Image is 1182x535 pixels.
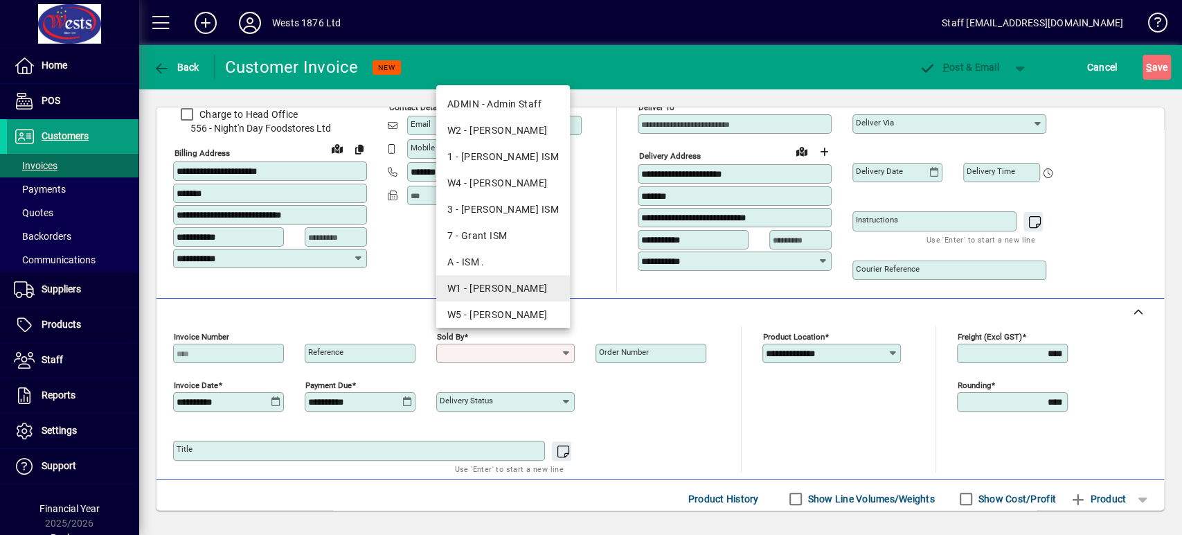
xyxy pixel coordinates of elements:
mat-label: Delivery time [967,166,1015,176]
span: Support [42,460,76,471]
mat-label: Reference [308,347,343,357]
mat-hint: Use 'Enter' to start a new line [926,231,1035,247]
mat-label: Instructions [856,215,898,225]
div: Customer Invoice [225,56,359,78]
label: Charge to Head Office [197,107,298,121]
a: Payments [7,177,138,201]
div: W4 - [PERSON_NAME] [447,176,559,191]
span: ost & Email [919,62,999,73]
span: Home [42,60,67,71]
a: Suppliers [7,272,138,307]
button: Product History [683,486,764,511]
mat-label: Freight (excl GST) [958,332,1022,342]
mat-label: Invoice date [174,380,218,390]
span: Invoices [14,160,57,171]
div: W2 - [PERSON_NAME] [447,123,559,138]
div: Wests 1876 Ltd [272,12,341,34]
mat-label: Mobile [411,143,435,152]
button: Choose address [813,141,835,163]
span: S [1146,62,1152,73]
span: ave [1146,56,1167,78]
a: View on map [326,137,348,159]
mat-option: W5 - Kate [436,301,570,328]
mat-option: A - ISM . [436,249,570,275]
a: Reports [7,378,138,413]
span: Payments [14,184,66,195]
span: Cancel [1087,56,1118,78]
mat-label: Delivery status [440,396,493,405]
label: Show Cost/Profit [976,492,1056,506]
div: W1 - [PERSON_NAME] [447,281,559,296]
span: P [943,62,949,73]
mat-label: Email [411,119,431,129]
app-page-header-button: Back [138,55,215,80]
mat-hint: Use 'Enter' to start a new line [455,461,564,477]
a: Staff [7,343,138,378]
div: 1 - [PERSON_NAME] ISM [447,150,559,164]
span: 556 - Night'n Day Foodstores Ltd [173,121,367,136]
div: A - ISM . [447,255,559,270]
span: Suppliers [42,283,81,295]
mat-label: Order number [599,347,649,357]
span: Communications [14,254,96,265]
a: Invoices [7,154,138,177]
button: Cancel [1084,55,1121,80]
a: Products [7,308,138,342]
a: Backorders [7,225,138,248]
div: ADMIN - Admin Staff [447,97,559,112]
button: Product [1063,486,1133,511]
div: 3 - [PERSON_NAME] ISM [447,202,559,217]
a: POS [7,84,138,119]
mat-option: 1 - Carol ISM [436,143,570,170]
a: Quotes [7,201,138,225]
button: Add [183,10,228,35]
button: Copy to Delivery address [348,138,370,160]
a: View on map [791,140,813,162]
span: Backorders [14,231,71,242]
mat-label: Invoice number [174,332,229,342]
button: Profile [228,10,272,35]
mat-label: Rounding [958,380,991,390]
a: Home [7,49,138,83]
mat-option: ADMIN - Admin Staff [436,91,570,117]
a: Settings [7,414,138,448]
mat-option: W1 - Judy [436,275,570,301]
span: NEW [378,63,395,72]
mat-option: W2 - Angela [436,117,570,143]
mat-label: Delivery date [856,166,903,176]
a: Knowledge Base [1137,3,1165,48]
mat-label: Deliver To [638,103,674,112]
span: Product History [688,488,759,510]
a: Support [7,449,138,484]
mat-label: Courier Reference [856,264,920,274]
span: POS [42,95,60,106]
span: Customers [42,130,89,141]
span: Financial Year [39,503,100,514]
span: Back [153,62,199,73]
mat-label: Title [177,444,192,454]
mat-label: Product location [763,332,825,342]
mat-option: 3 - David ISM [436,196,570,222]
mat-option: W4 - Craig [436,170,570,196]
span: Staff [42,354,63,365]
a: Communications [7,248,138,272]
div: 7 - Grant ISM [447,229,559,243]
mat-label: Deliver via [856,118,894,128]
button: Post & Email [912,55,1006,80]
span: Reports [42,389,75,401]
div: Staff [EMAIL_ADDRESS][DOMAIN_NAME] [942,12,1123,34]
span: Products [42,319,81,330]
div: W5 - [PERSON_NAME] [447,308,559,322]
button: Back [150,55,203,80]
span: Settings [42,425,77,436]
mat-label: Sold by [437,332,464,342]
span: Quotes [14,207,53,218]
label: Show Line Volumes/Weights [805,492,935,506]
mat-option: 7 - Grant ISM [436,222,570,249]
button: Save [1143,55,1171,80]
mat-label: Payment due [305,380,352,390]
span: Product [1070,488,1126,510]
